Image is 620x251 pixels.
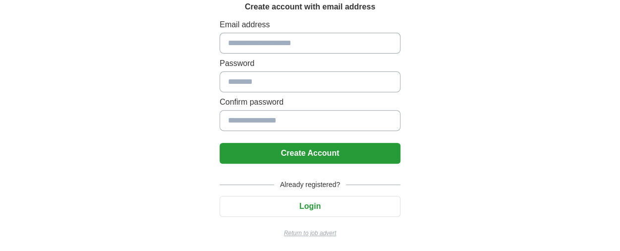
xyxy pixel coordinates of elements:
[220,196,400,217] button: Login
[220,202,400,210] a: Login
[274,180,346,190] span: Already registered?
[220,143,400,164] button: Create Account
[220,19,400,31] label: Email address
[245,1,375,13] h1: Create account with email address
[220,229,400,238] a: Return to job advert
[220,96,400,108] label: Confirm password
[220,58,400,69] label: Password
